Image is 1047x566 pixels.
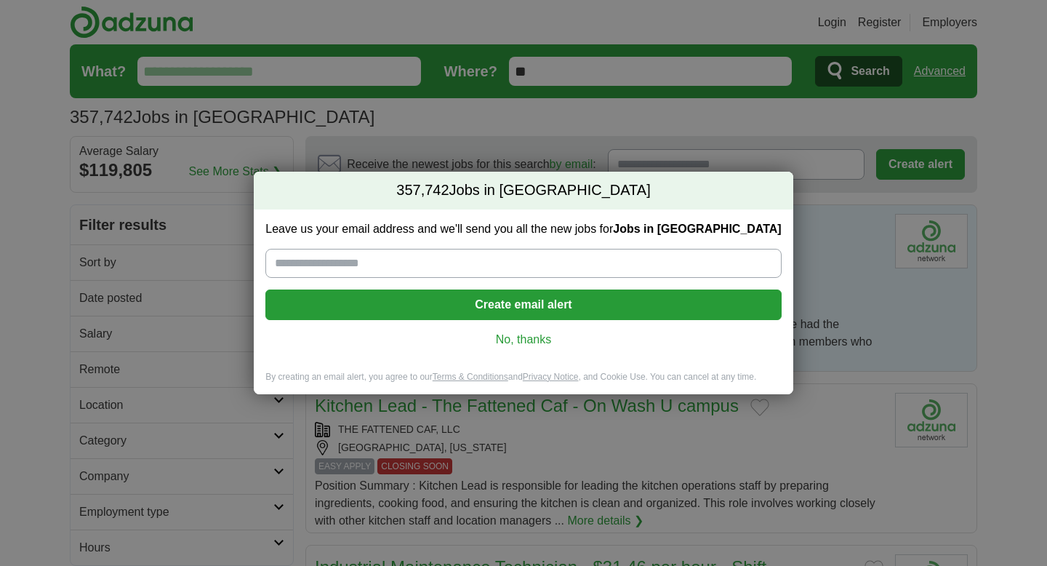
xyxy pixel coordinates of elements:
[277,332,769,348] a: No, thanks
[613,223,781,235] strong: Jobs in [GEOGRAPHIC_DATA]
[265,221,781,237] label: Leave us your email address and we'll send you all the new jobs for
[265,290,781,320] button: Create email alert
[396,180,449,201] span: 357,742
[254,172,793,210] h2: Jobs in [GEOGRAPHIC_DATA]
[433,372,508,382] a: Terms & Conditions
[254,371,793,395] div: By creating an email alert, you agree to our and , and Cookie Use. You can cancel at any time.
[523,372,579,382] a: Privacy Notice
